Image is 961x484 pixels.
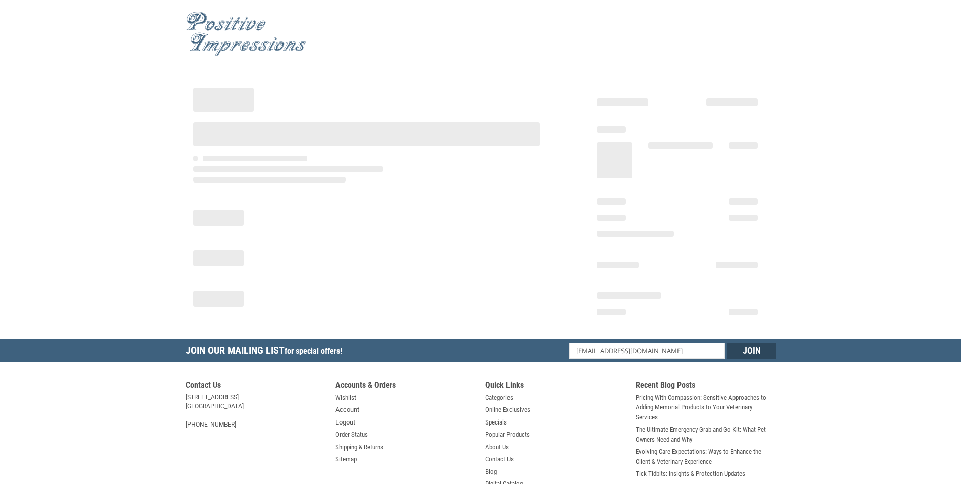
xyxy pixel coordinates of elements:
img: Positive Impressions [186,12,307,56]
input: Email [569,343,725,359]
h5: Quick Links [485,380,626,393]
a: Order Status [335,430,368,440]
a: Blog [485,467,497,477]
a: About Us [485,442,509,452]
a: Specials [485,417,507,428]
a: Wishlist [335,393,356,403]
h5: Recent Blog Posts [636,380,776,393]
a: Shipping & Returns [335,442,383,452]
a: Categories [485,393,513,403]
a: Evolving Care Expectations: Ways to Enhance the Client & Veterinary Experience [636,447,776,466]
h5: Accounts & Orders [335,380,476,393]
a: Online Exclusives [485,405,530,415]
h5: Contact Us [186,380,326,393]
a: Contact Us [485,454,514,464]
span: for special offers! [285,346,342,356]
a: Popular Products [485,430,530,440]
a: Account [335,405,359,415]
address: [STREET_ADDRESS] [GEOGRAPHIC_DATA] [PHONE_NUMBER] [186,393,326,429]
a: The Ultimate Emergency Grab-and-Go Kit: What Pet Owners Need and Why [636,425,776,444]
a: Logout [335,417,355,428]
a: Tick Tidbits: Insights & Protection Updates [636,469,745,479]
h5: Join Our Mailing List [186,339,347,365]
a: Pricing With Compassion: Sensitive Approaches to Adding Memorial Products to Your Veterinary Serv... [636,393,776,422]
input: Join [727,343,776,359]
a: Sitemap [335,454,357,464]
